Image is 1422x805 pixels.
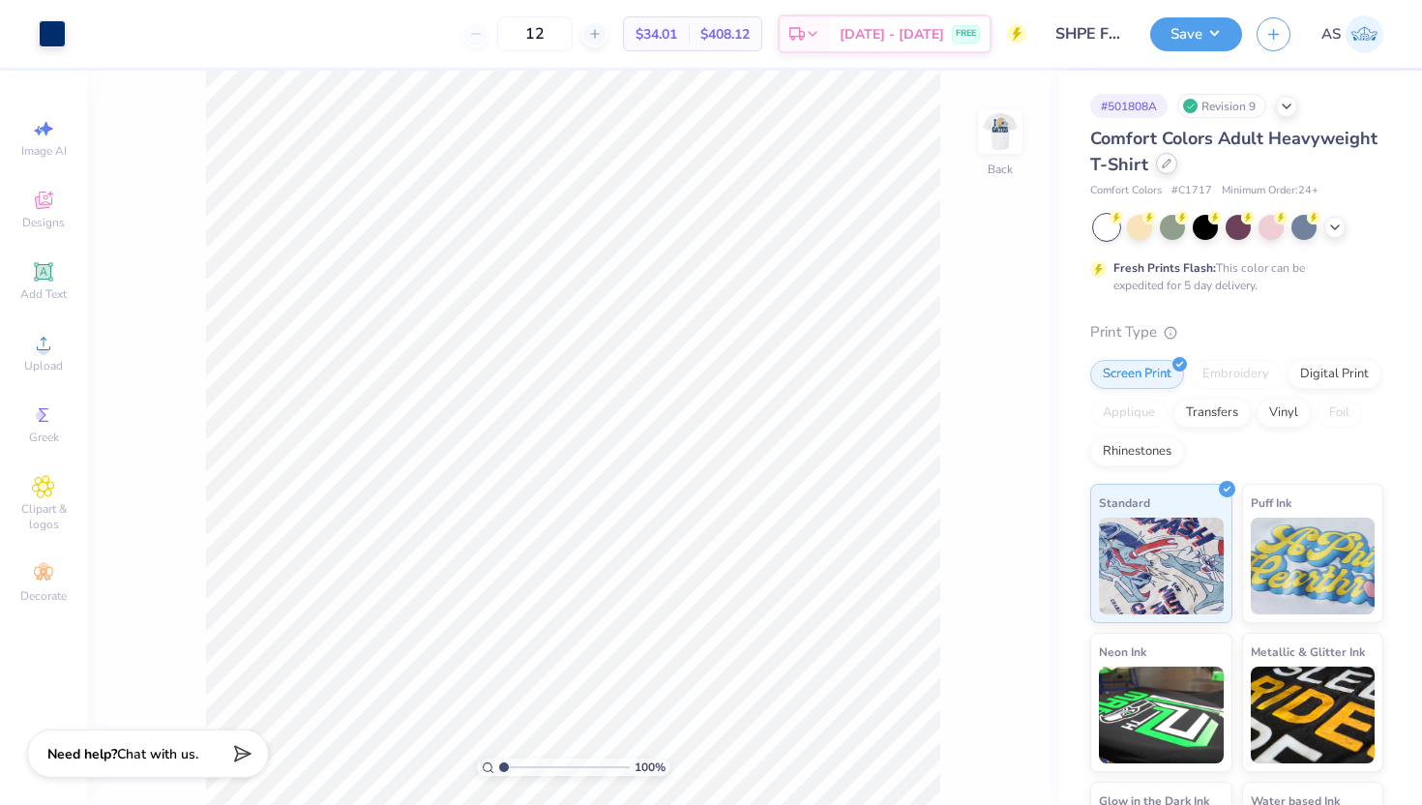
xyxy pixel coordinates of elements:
[20,286,67,302] span: Add Text
[1257,399,1311,428] div: Vinyl
[981,112,1020,151] img: Back
[21,143,67,159] span: Image AI
[1251,518,1376,614] img: Puff Ink
[1113,260,1216,276] strong: Fresh Prints Flash:
[20,588,67,604] span: Decorate
[1090,127,1378,176] span: Comfort Colors Adult Heavyweight T-Shirt
[1173,399,1251,428] div: Transfers
[117,745,198,763] span: Chat with us.
[840,24,944,45] span: [DATE] - [DATE]
[1321,15,1383,53] a: AS
[1251,641,1365,662] span: Metallic & Glitter Ink
[1090,183,1162,199] span: Comfort Colors
[1346,15,1383,53] img: Ashutosh Sharma
[1090,360,1184,389] div: Screen Print
[1113,259,1351,294] div: This color can be expedited for 5 day delivery.
[10,501,77,532] span: Clipart & logos
[988,161,1013,178] div: Back
[1090,94,1168,118] div: # 501808A
[1251,492,1291,513] span: Puff Ink
[635,759,666,776] span: 100 %
[22,215,65,230] span: Designs
[1171,183,1212,199] span: # C1717
[1041,15,1136,53] input: Untitled Design
[1090,321,1383,343] div: Print Type
[700,24,750,45] span: $408.12
[29,430,59,445] span: Greek
[636,24,677,45] span: $34.01
[1190,360,1282,389] div: Embroidery
[1099,641,1146,662] span: Neon Ink
[1321,23,1341,45] span: AS
[1288,360,1381,389] div: Digital Print
[47,745,117,763] strong: Need help?
[1099,518,1224,614] img: Standard
[1099,492,1150,513] span: Standard
[1090,399,1168,428] div: Applique
[1251,667,1376,763] img: Metallic & Glitter Ink
[497,16,573,51] input: – –
[1099,667,1224,763] img: Neon Ink
[24,358,63,373] span: Upload
[1150,17,1242,51] button: Save
[956,27,976,41] span: FREE
[1177,94,1266,118] div: Revision 9
[1222,183,1318,199] span: Minimum Order: 24 +
[1317,399,1362,428] div: Foil
[1090,437,1184,466] div: Rhinestones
